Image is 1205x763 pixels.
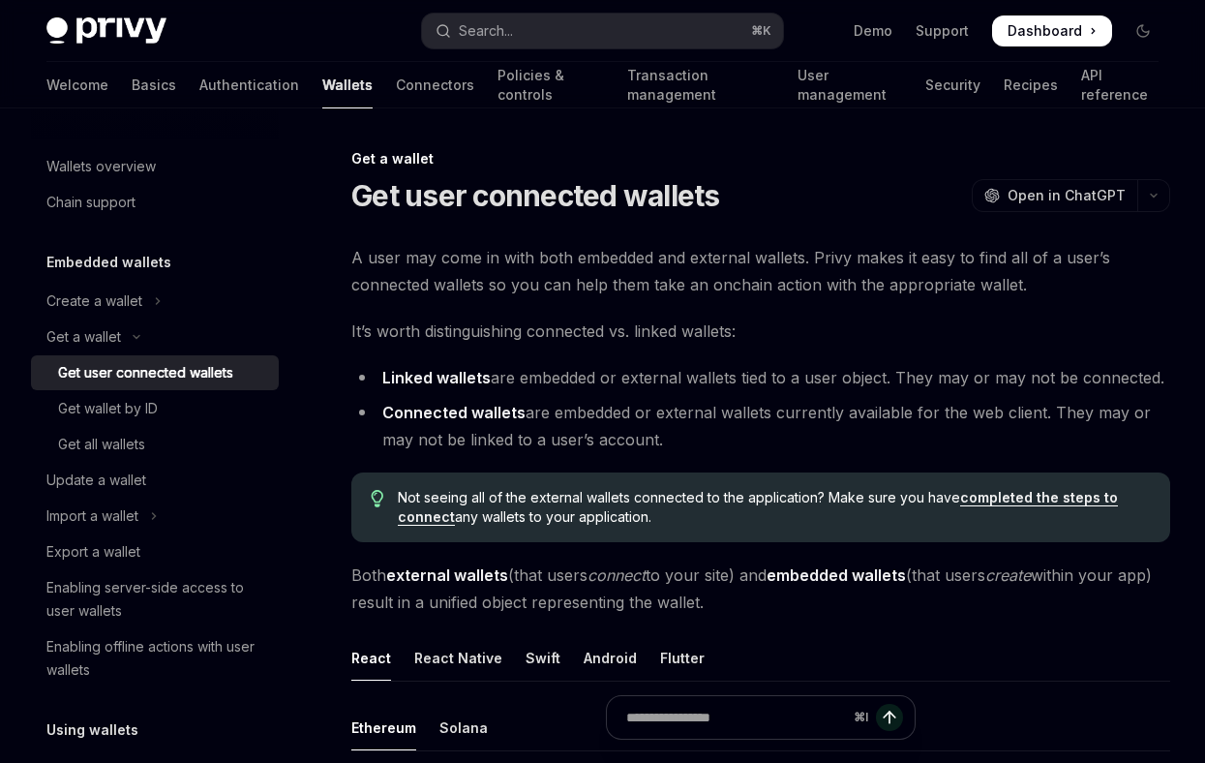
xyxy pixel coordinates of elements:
span: ⌘ K [751,23,771,39]
a: Recipes [1004,62,1058,108]
div: Get user connected wallets [58,361,233,384]
a: Get wallet by ID [31,391,279,426]
div: Search... [459,19,513,43]
div: Export a wallet [46,540,140,564]
a: API reference [1081,62,1159,108]
h1: Get user connected wallets [351,178,720,213]
strong: external wallets [386,565,508,585]
a: Update a wallet [31,463,279,498]
a: User management [798,62,902,108]
div: Import a wallet [46,504,138,528]
a: Enabling offline actions with user wallets [31,629,279,687]
div: Get all wallets [58,433,145,456]
a: Authentication [199,62,299,108]
div: Chain support [46,191,136,214]
button: Toggle Import a wallet section [31,499,279,534]
div: Create a wallet [46,290,142,313]
div: Android [584,635,637,681]
a: Connectors [396,62,474,108]
a: Demo [854,21,892,41]
span: Not seeing all of the external wallets connected to the application? Make sure you have any walle... [398,488,1151,527]
h5: Using wallets [46,718,138,742]
a: Enabling server-side access to user wallets [31,570,279,628]
div: Wallets overview [46,155,156,178]
a: Wallets overview [31,149,279,184]
button: Open search [422,14,782,48]
span: Both (that users to your site) and (that users within your app) result in a unified object repres... [351,562,1170,616]
input: Ask a question... [626,696,846,739]
img: dark logo [46,17,166,45]
div: Get a wallet [46,325,121,349]
a: Welcome [46,62,108,108]
div: React Native [414,635,502,681]
div: Get wallet by ID [58,397,158,420]
svg: Tip [371,490,384,507]
a: Policies & controls [497,62,604,108]
a: Get all wallets [31,427,279,462]
span: It’s worth distinguishing connected vs. linked wallets: [351,318,1170,345]
h5: Embedded wallets [46,251,171,274]
li: are embedded or external wallets currently available for the web client. They may or may not be l... [351,399,1170,453]
button: Toggle Get a wallet section [31,320,279,354]
span: A user may come in with both embedded and external wallets. Privy makes it easy to find all of a ... [351,244,1170,298]
div: Flutter [660,635,705,681]
button: Send message [876,704,903,731]
div: Get a wallet [351,149,1170,168]
em: create [985,565,1031,585]
a: Wallets [322,62,373,108]
a: Dashboard [992,15,1112,46]
li: are embedded or external wallets tied to a user object. They may or may not be connected. [351,364,1170,391]
a: Chain support [31,185,279,220]
em: connect [587,565,646,585]
a: Transaction management [627,62,774,108]
div: Enabling server-side access to user wallets [46,576,267,623]
a: Get user connected wallets [31,355,279,390]
strong: Linked wallets [382,368,491,387]
a: Basics [132,62,176,108]
span: Dashboard [1008,21,1082,41]
button: Toggle dark mode [1128,15,1159,46]
div: Enabling offline actions with user wallets [46,635,267,682]
a: Export a wallet [31,534,279,569]
strong: Connected wallets [382,403,526,422]
button: Open in ChatGPT [972,179,1137,212]
button: Toggle Create a wallet section [31,284,279,319]
a: Security [925,62,980,108]
div: React [351,635,391,681]
div: Swift [526,635,560,681]
span: Open in ChatGPT [1008,186,1126,205]
a: Support [916,21,969,41]
strong: embedded wallets [767,565,906,585]
div: Update a wallet [46,469,146,492]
